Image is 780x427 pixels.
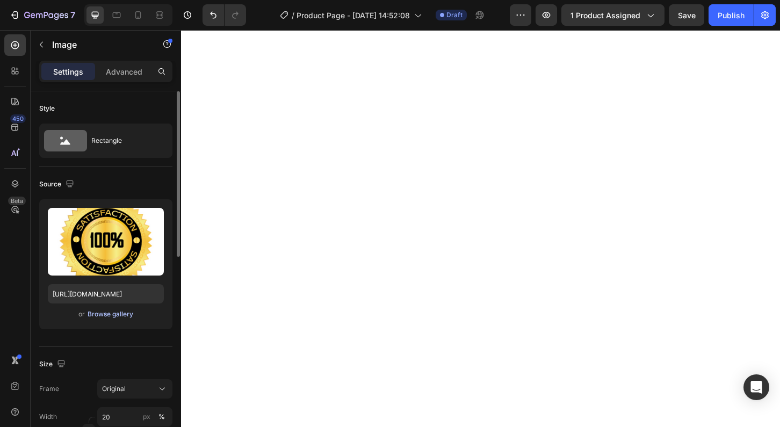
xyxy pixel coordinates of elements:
span: 1 product assigned [570,10,640,21]
div: % [158,412,165,422]
div: Source [39,177,76,192]
span: Draft [446,10,463,20]
div: Rectangle [91,128,157,153]
span: or [78,308,85,321]
div: Browse gallery [88,309,133,319]
span: Save [678,11,696,20]
button: 1 product assigned [561,4,665,26]
input: px% [97,407,172,426]
label: Width [39,412,57,422]
div: Size [39,357,68,372]
div: Beta [8,197,26,205]
p: Advanced [106,66,142,77]
p: Image [52,38,143,51]
button: px [155,410,168,423]
button: Browse gallery [87,309,134,320]
span: Original [102,384,126,394]
p: 7 [70,9,75,21]
button: Save [669,4,704,26]
div: Open Intercom Messenger [743,374,769,400]
input: https://example.com/image.jpg [48,284,164,303]
div: Undo/Redo [203,4,246,26]
div: 450 [10,114,26,123]
p: Settings [53,66,83,77]
button: % [140,410,153,423]
span: / [292,10,294,21]
div: Publish [718,10,745,21]
button: 7 [4,4,80,26]
img: preview-image [48,208,164,276]
div: Style [39,104,55,113]
span: Product Page - [DATE] 14:52:08 [297,10,410,21]
label: Frame [39,384,59,394]
iframe: Design area [181,30,780,427]
div: px [143,412,150,422]
button: Publish [709,4,754,26]
button: Original [97,379,172,399]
